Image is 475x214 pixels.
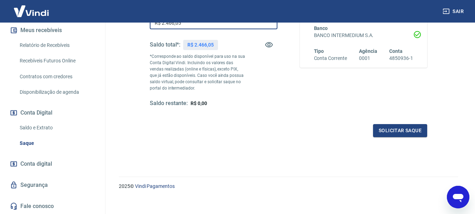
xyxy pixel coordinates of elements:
a: Recebíveis Futuros Online [17,54,97,68]
a: Relatório de Recebíveis [17,38,97,53]
h6: 4850936-1 [389,55,413,62]
span: Tipo [314,48,324,54]
h6: BANCO INTERMEDIUM S.A. [314,32,413,39]
button: Conta Digital [8,105,97,121]
h5: Saldo total*: [150,41,180,48]
span: Conta [389,48,403,54]
span: Conta digital [20,159,52,169]
a: Conta digital [8,156,97,172]
p: *Corresponde ao saldo disponível para uso na sua Conta Digital Vindi. Incluindo os valores das ve... [150,53,245,91]
a: Contratos com credores [17,69,97,84]
span: Banco [314,25,328,31]
span: Agência [359,48,377,54]
p: 2025 © [119,183,458,190]
iframe: Botão para abrir a janela de mensagens [447,186,469,208]
a: Segurança [8,177,97,193]
a: Fale conosco [8,198,97,214]
a: Saque [17,136,97,151]
button: Solicitar saque [373,124,427,137]
h6: 0001 [359,55,377,62]
h5: Saldo restante: [150,100,188,107]
span: R$ 0,00 [191,100,207,106]
a: Vindi Pagamentos [135,183,175,189]
button: Sair [441,5,467,18]
a: Saldo e Extrato [17,121,97,135]
h6: Conta Corrente [314,55,347,62]
button: Meus recebíveis [8,23,97,38]
p: R$ 2.466,05 [187,41,213,49]
img: Vindi [8,0,54,22]
a: Disponibilização de agenda [17,85,97,99]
